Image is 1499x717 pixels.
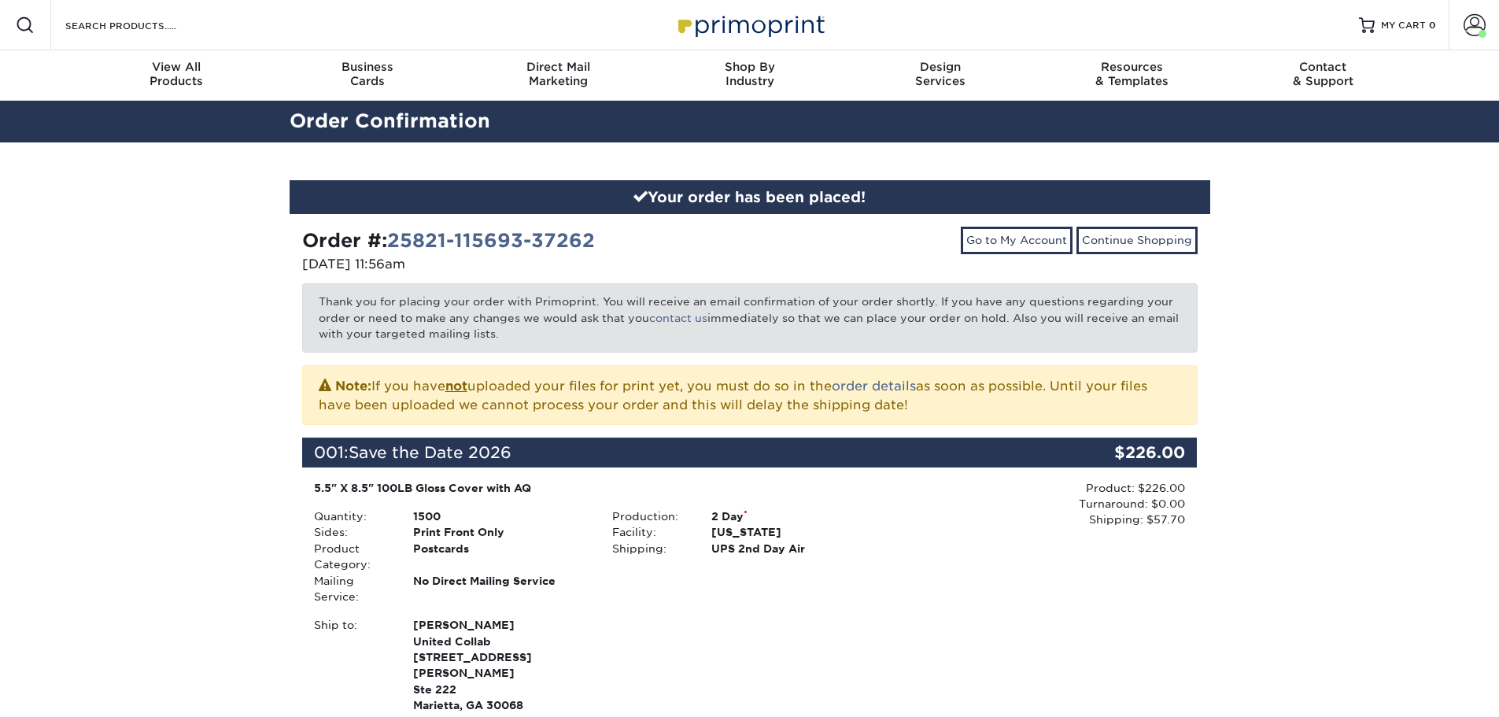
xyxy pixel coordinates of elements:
a: 25821-115693-37262 [387,229,595,252]
div: Facility: [600,524,700,540]
div: 001: [302,438,1048,468]
a: Contact& Support [1228,50,1419,101]
p: [DATE] 11:56am [302,255,738,274]
b: not [445,379,467,394]
span: Design [845,60,1036,74]
span: [STREET_ADDRESS][PERSON_NAME] [413,649,589,682]
div: 2 Day [700,508,899,524]
a: DesignServices [845,50,1036,101]
span: Direct Mail [463,60,654,74]
div: 1500 [401,508,600,524]
a: Direct MailMarketing [463,50,654,101]
a: Shop ByIndustry [654,50,845,101]
strong: Note: [335,379,371,394]
span: [PERSON_NAME] [413,617,589,633]
a: View AllProducts [81,50,272,101]
div: Quantity: [302,508,401,524]
h2: Order Confirmation [278,107,1222,136]
p: If you have uploaded your files for print yet, you must do so in the as soon as possible. Until y... [319,375,1181,415]
div: Shipping: [600,541,700,556]
strong: Marietta, GA 30068 [413,617,589,711]
strong: Order #: [302,229,595,252]
div: Product Category: [302,541,401,573]
a: Go to My Account [961,227,1073,253]
div: $226.00 [1048,438,1198,468]
div: Print Front Only [401,524,600,540]
span: Resources [1036,60,1228,74]
a: BusinessCards [271,50,463,101]
div: Marketing [463,60,654,88]
span: 0 [1429,20,1436,31]
div: Services [845,60,1036,88]
a: Resources& Templates [1036,50,1228,101]
a: order details [832,379,916,394]
div: Product: $226.00 Turnaround: $0.00 Shipping: $57.70 [899,480,1185,528]
span: United Collab [413,634,589,649]
div: Mailing Service: [302,573,401,605]
div: Industry [654,60,845,88]
input: SEARCH PRODUCTS..... [64,16,217,35]
p: Thank you for placing your order with Primoprint. You will receive an email confirmation of your ... [302,283,1198,352]
div: UPS 2nd Day Air [700,541,899,556]
span: Ste 222 [413,682,589,697]
div: Postcards [401,541,600,573]
span: Business [271,60,463,74]
div: No Direct Mailing Service [401,573,600,605]
span: Contact [1228,60,1419,74]
a: Continue Shopping [1076,227,1198,253]
img: Primoprint [671,8,829,42]
div: & Templates [1036,60,1228,88]
div: & Support [1228,60,1419,88]
div: 5.5" X 8.5" 100LB Gloss Cover with AQ [314,480,888,496]
div: Ship to: [302,617,401,713]
div: Your order has been placed! [290,180,1210,215]
div: Production: [600,508,700,524]
span: MY CART [1381,19,1426,32]
span: Save the Date 2026 [349,443,511,462]
div: [US_STATE] [700,524,899,540]
span: Shop By [654,60,845,74]
div: Cards [271,60,463,88]
div: Sides: [302,524,401,540]
a: contact us [649,312,707,324]
span: View All [81,60,272,74]
div: Products [81,60,272,88]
